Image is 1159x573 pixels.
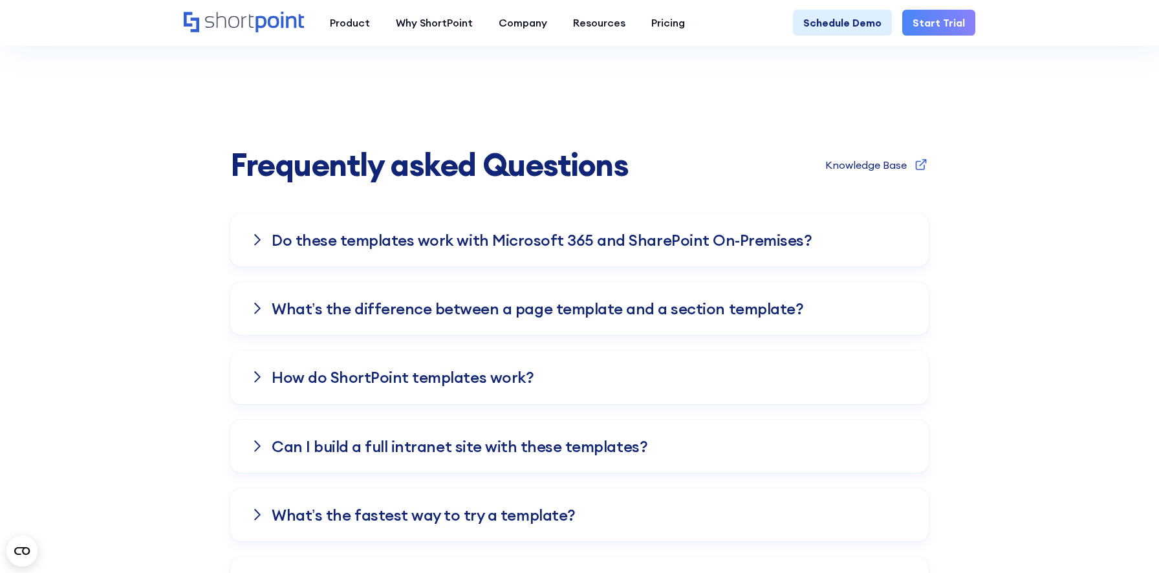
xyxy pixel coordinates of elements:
h3: Do these templates work with Microsoft 365 and SharePoint On-Premises? [272,232,812,248]
a: Resources [560,10,638,36]
div: Knowledge Base [825,160,907,170]
div: Resources [573,15,625,30]
a: Pricing [638,10,698,36]
h3: What’s the difference between a page template and a section template? [272,300,803,317]
a: Company [486,10,560,36]
div: Company [499,15,547,30]
span: Frequently asked Questions [230,148,629,182]
button: Open CMP widget [6,535,38,567]
iframe: Chat Widget [1094,511,1159,573]
h3: How do ShortPoint templates work? [272,369,534,385]
h3: Can I build a full intranet site with these templates? [272,438,647,455]
a: Schedule Demo [793,10,892,36]
a: Knowledge Base [825,157,929,174]
a: Start Trial [902,10,975,36]
a: Why ShortPoint [383,10,486,36]
div: Why ShortPoint [396,15,473,30]
div: Product [330,15,370,30]
a: Home [184,12,304,34]
h3: What’s the fastest way to try a template? [272,506,576,523]
a: Product [317,10,383,36]
div: Pricing [651,15,685,30]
